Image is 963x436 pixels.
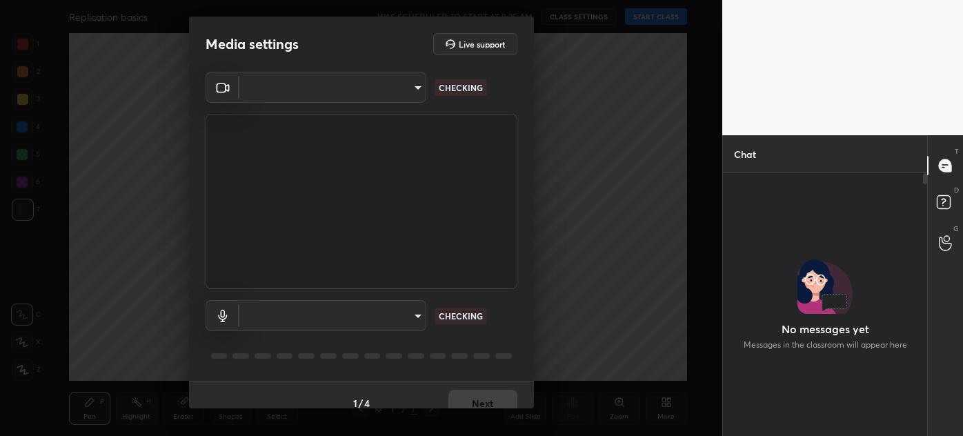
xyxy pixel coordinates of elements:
[459,40,505,48] h5: Live support
[953,224,959,234] p: G
[239,72,426,103] div: ​
[439,310,483,322] p: CHECKING
[353,396,357,410] h4: 1
[239,300,426,331] div: ​
[954,185,959,195] p: D
[206,35,299,53] h2: Media settings
[439,81,483,94] p: CHECKING
[364,396,370,410] h4: 4
[723,136,767,172] p: Chat
[359,396,363,410] h4: /
[955,146,959,157] p: T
